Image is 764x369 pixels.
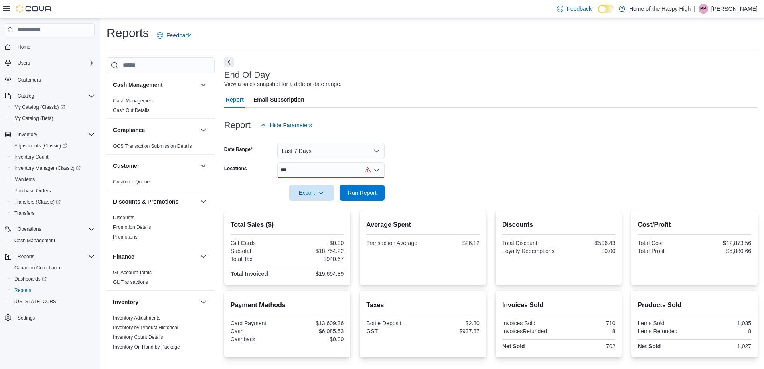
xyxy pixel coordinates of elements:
button: Home [2,41,98,53]
span: Transfers [14,210,34,216]
label: Date Range [224,146,253,153]
span: Catalog [14,91,95,101]
span: Feedback [166,31,191,39]
h2: Discounts [502,220,616,230]
div: Brianna Burton [699,4,708,14]
a: Inventory Manager (Classic) [8,163,98,174]
div: Invoices Sold [502,320,557,326]
p: Home of the Happy High [629,4,691,14]
span: Operations [14,224,95,234]
button: Reports [8,285,98,296]
span: Customers [14,74,95,84]
span: Home [18,44,30,50]
span: Catalog [18,93,34,99]
span: Manifests [14,176,35,183]
span: Reports [14,252,95,261]
div: -$506.43 [560,240,615,246]
h2: Products Sold [638,300,751,310]
span: Inventory Count [14,154,49,160]
button: Operations [2,224,98,235]
button: Cash Management [199,80,208,90]
a: Transfers [11,208,38,218]
a: Cash Out Details [113,108,150,113]
span: Transfers (Classic) [14,199,61,205]
button: Reports [14,252,38,261]
a: Transfers (Classic) [8,196,98,208]
a: Canadian Compliance [11,263,65,273]
a: Customers [14,75,44,85]
a: Manifests [11,175,38,184]
a: [US_STATE] CCRS [11,297,59,306]
span: Adjustments (Classic) [14,143,67,149]
div: $26.12 [425,240,480,246]
span: OCS Transaction Submission Details [113,143,192,149]
button: Next [224,57,234,67]
a: Inventory Count [11,152,52,162]
button: Compliance [113,126,197,134]
a: Adjustments (Classic) [11,141,70,151]
span: GL Account Totals [113,269,152,276]
a: Purchase Orders [11,186,54,196]
span: Inventory Count Details [113,334,163,340]
strong: Net Sold [502,343,525,349]
h3: Compliance [113,126,145,134]
label: Locations [224,165,247,172]
h3: Report [224,120,251,130]
h2: Invoices Sold [502,300,616,310]
div: Cash [231,328,286,334]
button: Finance [113,253,197,261]
a: Home [14,42,34,52]
h2: Total Sales ($) [231,220,344,230]
a: Feedback [154,27,194,43]
button: Manifests [8,174,98,185]
div: Bottle Deposit [366,320,421,326]
a: Discounts [113,215,134,220]
div: 8 [696,328,751,334]
a: Inventory by Product Historical [113,325,178,330]
a: My Catalog (Classic) [8,102,98,113]
div: $0.00 [289,336,344,342]
div: Cashback [231,336,286,342]
a: Dashboards [11,274,50,284]
button: Discounts & Promotions [199,197,208,206]
button: Users [2,57,98,69]
h3: Finance [113,253,134,261]
strong: Total Invoiced [231,271,268,277]
button: Cash Management [113,81,197,89]
button: Compliance [199,125,208,135]
a: Reports [11,285,34,295]
button: Users [14,58,33,68]
button: Customers [2,73,98,85]
div: Compliance [107,141,215,154]
span: Adjustments (Classic) [11,141,95,151]
a: Inventory On Hand by Package [113,344,180,350]
div: Discounts & Promotions [107,213,215,245]
p: | [694,4,695,14]
span: Purchase Orders [14,188,51,194]
a: GL Transactions [113,279,148,285]
div: $13,609.36 [289,320,344,326]
a: Inventory Manager (Classic) [11,163,84,173]
span: Inventory by Product Historical [113,324,178,331]
div: $0.00 [289,240,344,246]
div: Total Discount [502,240,557,246]
button: Canadian Compliance [8,262,98,273]
div: GST [366,328,421,334]
span: Inventory Manager (Classic) [14,165,81,171]
h3: Inventory [113,298,138,306]
a: Promotions [113,234,138,240]
button: Operations [14,224,45,234]
span: My Catalog (Classic) [11,102,95,112]
span: Reports [18,253,34,260]
span: Settings [14,313,95,323]
div: 710 [560,320,615,326]
a: Inventory Adjustments [113,315,160,321]
div: 702 [560,343,615,349]
h3: Discounts & Promotions [113,198,178,206]
a: Customer Queue [113,179,150,185]
strong: Net Sold [638,343,661,349]
h2: Cost/Profit [638,220,751,230]
span: Manifests [11,175,95,184]
span: Export [294,185,329,201]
